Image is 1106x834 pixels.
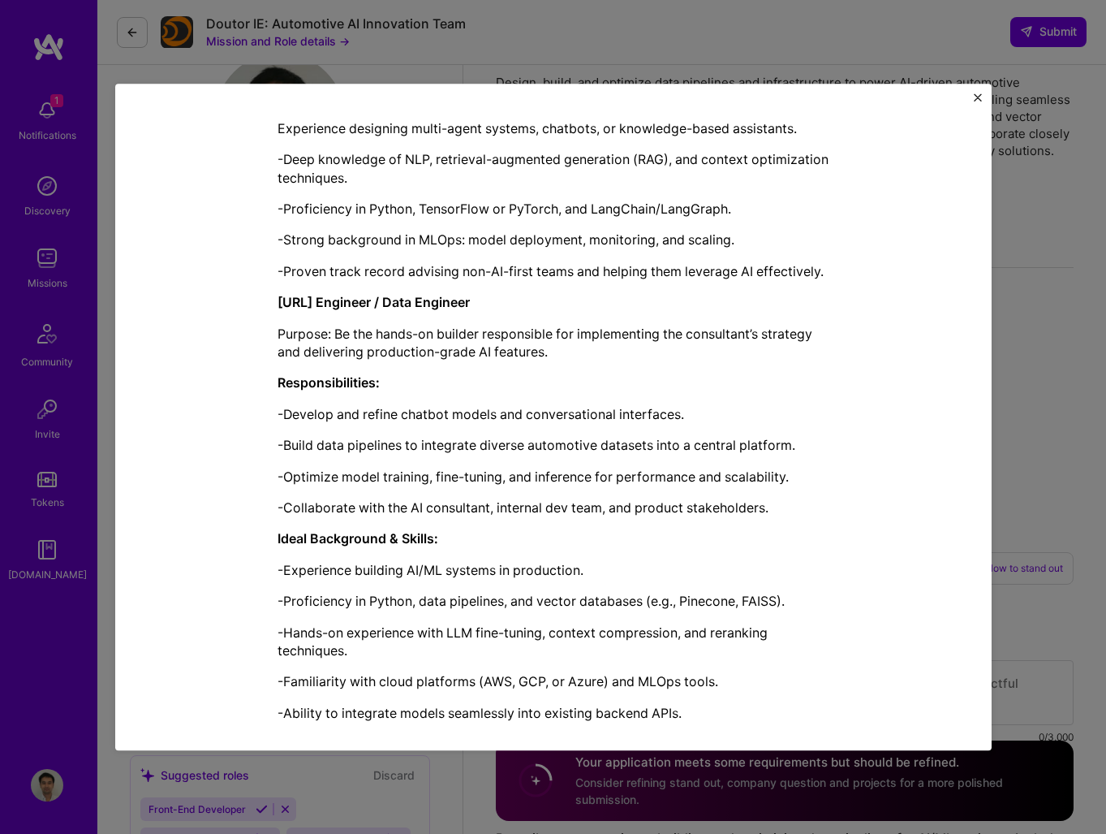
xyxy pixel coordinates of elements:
p: -Proven track record advising non-AI-first teams and helping them leverage AI effectively. [278,262,829,280]
p: -Strong background in MLOps: model deployment, monitoring, and scaling. [278,231,829,249]
p: -Build data pipelines to integrate diverse automotive datasets into a central platform. [278,436,829,454]
p: -Deep knowledge of NLP, retrieval-augmented generation (RAG), and context optimization techniques. [278,150,829,187]
p: -Experience building AI/ML systems in production. [278,561,829,579]
p: -Hands-on experience with LLM fine-tuning, context compression, and reranking techniques. [278,624,829,660]
p: -Familiarity with cloud platforms (AWS, GCP, or Azure) and MLOps tools. [278,673,829,691]
p: -Proficiency in Python, data pipelines, and vector databases (e.g., Pinecone, FAISS). [278,592,829,610]
p: -Develop and refine chatbot models and conversational interfaces. [278,405,829,423]
strong: Responsibilities: [278,375,380,391]
p: -Collaborate with the AI consultant, internal dev team, and product stakeholders. [278,499,829,516]
p: Experience designing multi-agent systems, chatbots, or knowledge-based assistants. [278,119,829,137]
strong: [URL] Engineer / Data Engineer [278,294,470,310]
p: -Optimize model training, fine-tuning, and inference for performance and scalability. [278,468,829,486]
p: -Ability to integrate models seamlessly into existing backend APIs. [278,704,829,722]
p: Purpose: Be the hands-on builder responsible for implementing the consultant’s strategy and deliv... [278,325,829,361]
strong: Ideal Background & Skills: [278,531,438,547]
p: -Proficiency in Python, TensorFlow or PyTorch, and LangChain/LangGraph. [278,200,829,218]
button: Close [974,93,982,110]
